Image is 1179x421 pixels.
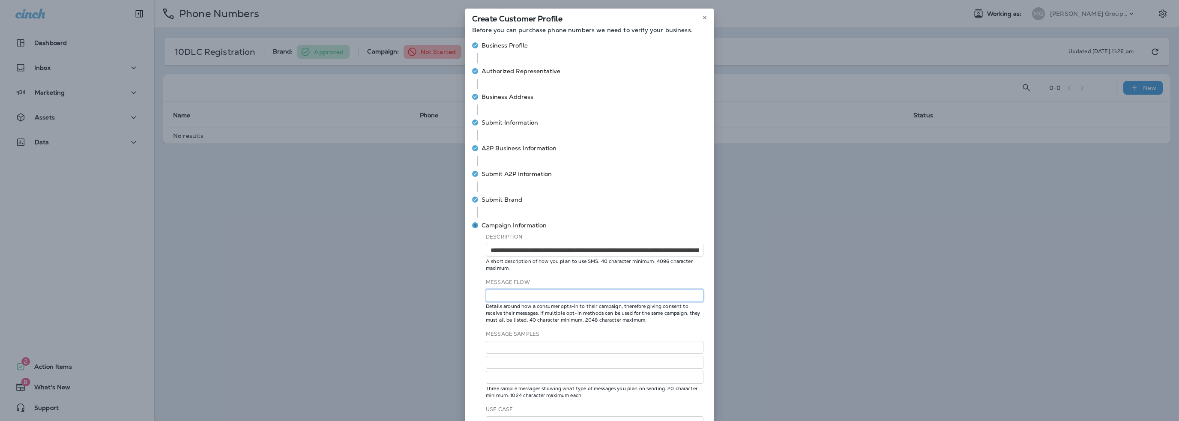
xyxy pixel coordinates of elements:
small: Three sample messages showing what type of messages you plan on sending. 20 character minimum. 10... [486,385,703,399]
span: Business Profile [482,41,528,50]
label: Use Case [486,406,513,413]
span: Business Address [482,93,533,101]
button: Submit A2P Information [469,163,710,185]
small: Details around how a consumer opts-in to their campaign, therefore giving consent to receive thei... [486,303,703,323]
button: Campaign Information [469,214,710,236]
button: Submit Brand [469,188,710,211]
label: Message Flow [486,279,530,286]
span: Campaign Information [482,221,547,230]
label: Description [486,233,523,240]
p: Before you can purchase phone numbers we need to verify your business. [472,27,707,33]
button: Authorized Representative [469,60,710,82]
button: A2P Business Information [469,137,710,159]
span: Submit Information [482,118,538,127]
span: Submit Brand [482,195,522,204]
label: Message Samples [486,331,539,337]
span: A2P Business Information [482,144,557,152]
text: 8 [474,223,476,227]
button: Business Profile [469,34,710,57]
span: Authorized Representative [482,67,560,75]
span: Submit A2P Information [482,170,552,178]
small: A short description of how you plan to use SMS. 40 character minimum. 4096 character maximum. [486,258,703,272]
button: Business Address [469,86,710,108]
button: Submit Information [469,111,710,134]
div: Create Customer Profile [465,9,714,27]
